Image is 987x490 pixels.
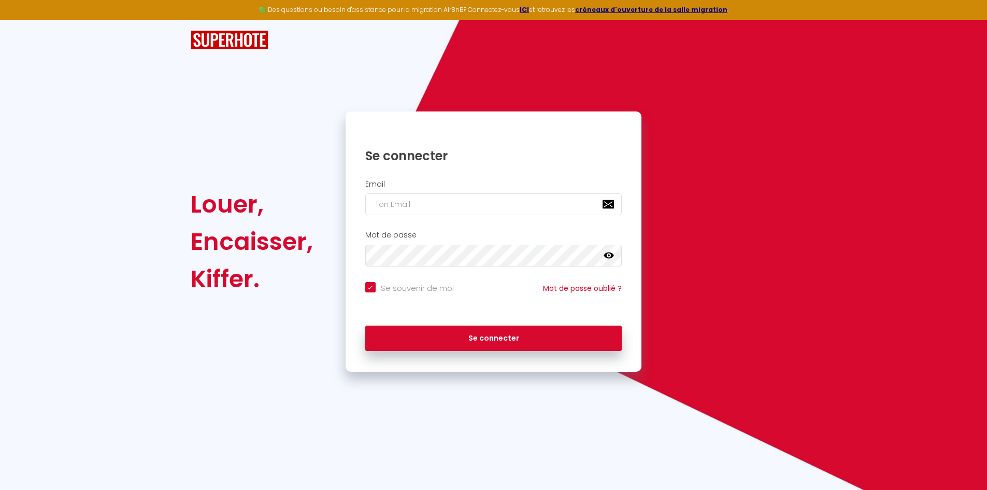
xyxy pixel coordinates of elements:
a: ICI [520,5,529,14]
img: SuperHote logo [191,31,268,50]
h1: Se connecter [365,148,622,164]
div: Louer, [191,186,313,223]
a: Mot de passe oublié ? [543,283,622,293]
div: Encaisser, [191,223,313,260]
h2: Email [365,180,622,189]
h2: Mot de passe [365,231,622,240]
div: Kiffer. [191,260,313,298]
a: créneaux d'ouverture de la salle migration [575,5,727,14]
input: Ton Email [365,193,622,215]
button: Se connecter [365,326,622,352]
